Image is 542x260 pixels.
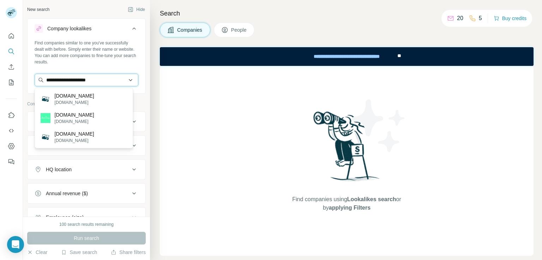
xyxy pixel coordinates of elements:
[123,4,150,15] button: Hide
[160,8,534,18] h4: Search
[35,40,138,65] div: Find companies similar to one you've successfully dealt with before. Simply enter their name or w...
[6,30,17,42] button: Quick start
[28,209,145,226] button: Employees (size)
[47,25,91,32] div: Company lookalikes
[479,14,482,23] p: 5
[41,94,50,104] img: edmontonrealestateguru.com
[290,195,403,212] span: Find companies using or by
[59,221,114,228] div: 100 search results remaining
[46,214,84,221] div: Employees (size)
[347,196,396,202] span: Lookalikes search
[310,110,384,188] img: Surfe Illustration - Woman searching with binoculars
[6,76,17,89] button: My lists
[6,155,17,168] button: Feedback
[46,190,88,197] div: Annual revenue ($)
[41,132,50,142] img: estateguru.co.uk
[6,61,17,73] button: Enrich CSV
[55,111,94,118] p: [DOMAIN_NAME]
[6,124,17,137] button: Use Surfe API
[457,14,463,23] p: 20
[6,45,17,58] button: Search
[347,94,410,157] img: Surfe Illustration - Stars
[177,26,203,33] span: Companies
[41,113,50,123] img: larealestateguru.com
[329,205,371,211] span: applying Filters
[28,113,145,130] button: Company
[494,13,526,23] button: Buy credits
[28,20,145,40] button: Company lookalikes
[111,249,146,256] button: Share filters
[27,6,49,13] div: New search
[6,140,17,153] button: Dashboard
[160,47,534,66] iframe: Banner
[55,130,94,137] p: [DOMAIN_NAME]
[28,161,145,178] button: HQ location
[55,99,94,106] p: [DOMAIN_NAME]
[55,118,94,125] p: [DOMAIN_NAME]
[27,101,146,107] p: Company information
[7,236,24,253] div: Open Intercom Messenger
[27,249,47,256] button: Clear
[55,92,94,99] p: [DOMAIN_NAME]
[28,185,145,202] button: Annual revenue ($)
[46,166,72,173] div: HQ location
[231,26,247,33] span: People
[6,109,17,122] button: Use Surfe on LinkedIn
[61,249,97,256] button: Save search
[28,137,145,154] button: Industry
[55,137,94,144] p: [DOMAIN_NAME]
